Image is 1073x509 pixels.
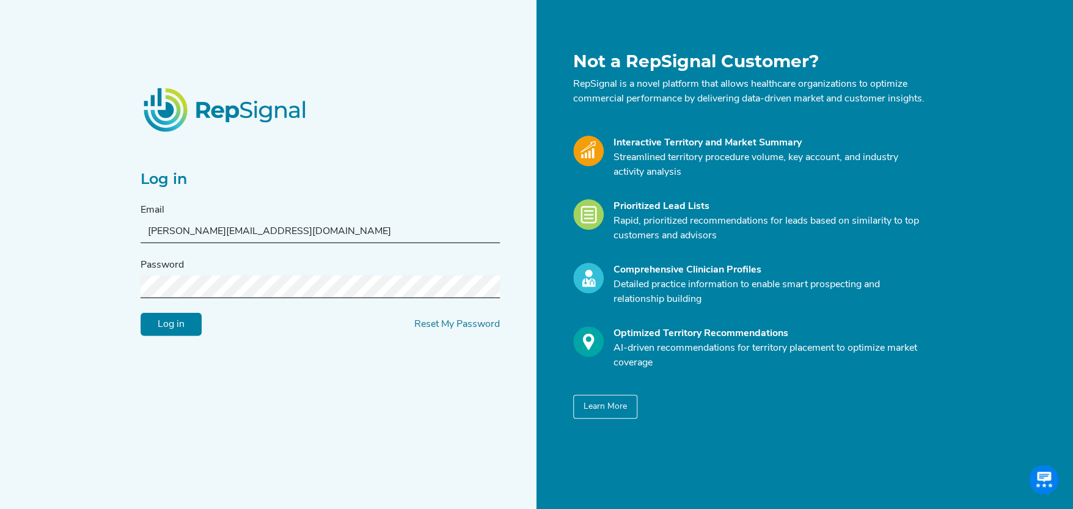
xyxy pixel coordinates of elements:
[128,73,323,146] img: RepSignalLogo.20539ed3.png
[613,136,925,150] div: Interactive Territory and Market Summary
[414,320,500,329] a: Reset My Password
[613,199,925,214] div: Prioritized Lead Lists
[613,326,925,341] div: Optimized Territory Recommendations
[573,51,925,72] h1: Not a RepSignal Customer?
[573,77,925,106] p: RepSignal is a novel platform that allows healthcare organizations to optimize commercial perform...
[573,199,604,230] img: Leads_Icon.28e8c528.svg
[573,263,604,293] img: Profile_Icon.739e2aba.svg
[613,263,925,277] div: Comprehensive Clinician Profiles
[613,214,925,243] p: Rapid, prioritized recommendations for leads based on similarity to top customers and advisors
[613,341,925,370] p: AI-driven recommendations for territory placement to optimize market coverage
[573,395,637,419] button: Learn More
[573,136,604,166] img: Market_Icon.a700a4ad.svg
[141,258,184,273] label: Password
[573,326,604,357] img: Optimize_Icon.261f85db.svg
[613,277,925,307] p: Detailed practice information to enable smart prospecting and relationship building
[141,313,202,336] input: Log in
[141,203,164,218] label: Email
[613,150,925,180] p: Streamlined territory procedure volume, key account, and industry activity analysis
[141,170,500,188] h2: Log in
